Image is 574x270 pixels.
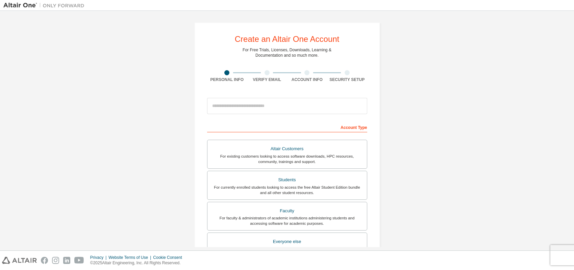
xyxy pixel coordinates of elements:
[41,257,48,264] img: facebook.svg
[207,77,247,82] div: Personal Info
[211,206,363,216] div: Faculty
[74,257,84,264] img: youtube.svg
[2,257,37,264] img: altair_logo.svg
[52,257,59,264] img: instagram.svg
[243,47,331,58] div: For Free Trials, Licenses, Downloads, Learning & Documentation and so much more.
[235,35,340,43] div: Create an Altair One Account
[211,237,363,246] div: Everyone else
[211,144,363,154] div: Altair Customers
[211,215,363,226] div: For faculty & administrators of academic institutions administering students and accessing softwa...
[90,255,108,260] div: Privacy
[211,246,363,257] div: For individuals, businesses and everyone else looking to try Altair software and explore our prod...
[3,2,88,9] img: Altair One
[211,154,363,164] div: For existing customers looking to access software downloads, HPC resources, community, trainings ...
[327,77,367,82] div: Security Setup
[207,122,367,132] div: Account Type
[153,255,186,260] div: Cookie Consent
[90,260,186,266] p: © 2025 Altair Engineering, Inc. All Rights Reserved.
[247,77,287,82] div: Verify Email
[63,257,70,264] img: linkedin.svg
[211,175,363,185] div: Students
[211,185,363,195] div: For currently enrolled students looking to access the free Altair Student Edition bundle and all ...
[287,77,327,82] div: Account Info
[108,255,153,260] div: Website Terms of Use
